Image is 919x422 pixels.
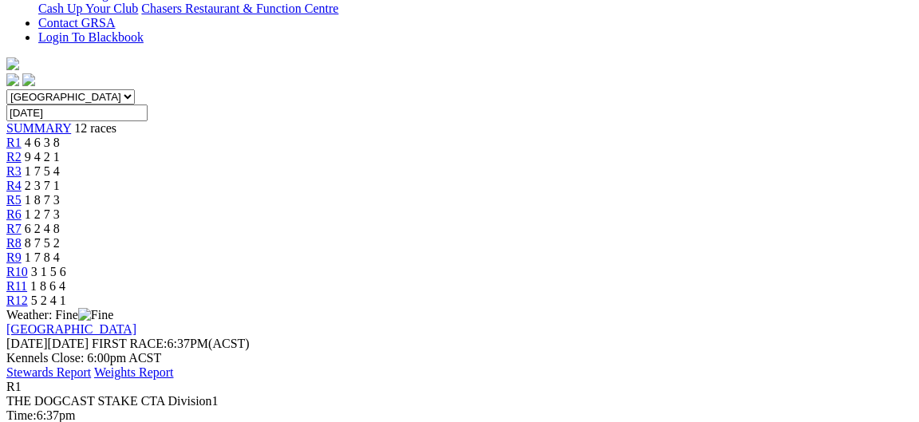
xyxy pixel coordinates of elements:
[6,73,19,86] img: facebook.svg
[6,337,89,350] span: [DATE]
[6,308,113,321] span: Weather: Fine
[6,380,22,393] span: R1
[25,136,60,149] span: 4 6 3 8
[74,121,116,135] span: 12 races
[6,236,22,250] a: R8
[6,57,19,70] img: logo-grsa-white.png
[6,365,91,379] a: Stewards Report
[6,394,913,408] div: THE DOGCAST STAKE CTA Division1
[6,337,48,350] span: [DATE]
[22,73,35,86] img: twitter.svg
[30,279,65,293] span: 1 8 6 4
[6,150,22,164] a: R2
[6,179,22,192] a: R4
[78,308,113,322] img: Fine
[25,164,60,178] span: 1 7 5 4
[6,222,22,235] a: R7
[141,2,338,15] a: Chasers Restaurant & Function Centre
[25,250,60,264] span: 1 7 8 4
[25,222,60,235] span: 6 2 4 8
[25,179,60,192] span: 2 3 7 1
[31,294,66,307] span: 5 2 4 1
[25,236,60,250] span: 8 7 5 2
[94,365,174,379] a: Weights Report
[92,337,167,350] span: FIRST RACE:
[6,193,22,207] a: R5
[38,2,138,15] a: Cash Up Your Club
[25,193,60,207] span: 1 8 7 3
[6,351,913,365] div: Kennels Close: 6:00pm ACST
[38,2,913,16] div: Bar & Dining
[31,265,66,278] span: 3 1 5 6
[6,105,148,121] input: Select date
[25,150,60,164] span: 9 4 2 1
[92,337,250,350] span: 6:37PM(ACST)
[38,16,115,30] a: Contact GRSA
[6,265,28,278] a: R10
[6,250,22,264] a: R9
[6,121,71,135] a: SUMMARY
[6,164,22,178] a: R3
[6,279,27,293] a: R11
[6,408,37,422] span: Time:
[6,322,136,336] a: [GEOGRAPHIC_DATA]
[38,30,144,44] a: Login To Blackbook
[25,207,60,221] span: 1 2 7 3
[6,294,28,307] a: R12
[6,207,22,221] a: R6
[6,136,22,149] a: R1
